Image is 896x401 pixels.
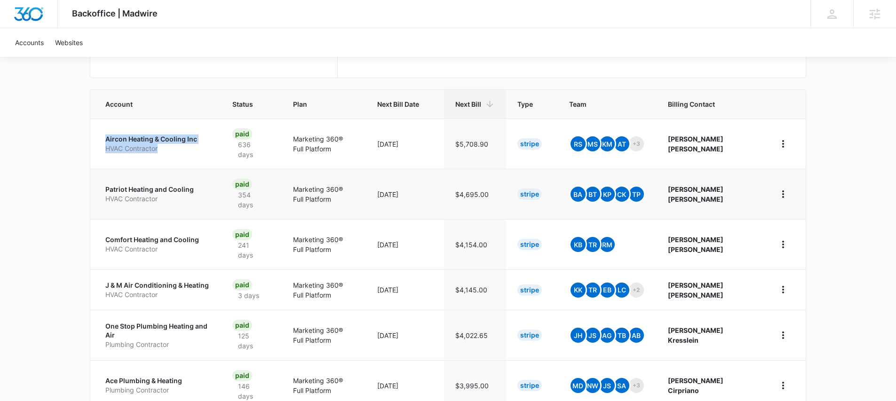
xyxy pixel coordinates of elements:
span: RM [600,237,615,252]
p: Plumbing Contractor [105,385,210,395]
span: TB [614,328,629,343]
p: Marketing 360® Full Platform [293,280,355,300]
td: [DATE] [366,310,444,360]
p: HVAC Contractor [105,290,210,299]
td: $4,695.00 [444,169,506,219]
span: Backoffice | Madwire [72,8,158,18]
span: LC [614,283,629,298]
p: 354 days [232,190,270,210]
div: Paid [232,229,252,240]
td: $4,145.00 [444,269,506,310]
span: AG [600,328,615,343]
span: TR [585,283,600,298]
span: Status [232,99,256,109]
div: Paid [232,279,252,291]
td: [DATE] [366,169,444,219]
p: One Stop Plumbing Heating and Air [105,322,210,340]
span: +3 [629,378,644,393]
span: KM [600,136,615,151]
span: AB [629,328,644,343]
span: KP [600,187,615,202]
button: home [776,328,791,343]
a: Patriot Heating and CoolingHVAC Contractor [105,185,210,203]
span: MD [571,378,586,393]
p: 146 days [232,381,270,401]
a: Comfort Heating and CoolingHVAC Contractor [105,235,210,253]
p: HVAC Contractor [105,244,210,254]
span: +2 [629,283,644,298]
span: BA [571,187,586,202]
div: Stripe [517,189,542,200]
p: 3 days [232,291,265,300]
p: HVAC Contractor [105,194,210,204]
p: Comfort Heating and Cooling [105,235,210,244]
span: +3 [629,136,644,151]
div: Paid [232,128,252,140]
button: home [776,378,791,393]
div: Paid [232,320,252,331]
p: 241 days [232,240,270,260]
strong: [PERSON_NAME] [PERSON_NAME] [668,236,723,253]
a: One Stop Plumbing Heating and AirPlumbing Contractor [105,322,210,349]
button: home [776,187,791,202]
span: KB [571,237,586,252]
span: Team [569,99,632,109]
p: Patriot Heating and Cooling [105,185,210,194]
strong: [PERSON_NAME] [PERSON_NAME] [668,135,723,153]
td: [DATE] [366,269,444,310]
div: Stripe [517,284,542,296]
span: AT [614,136,629,151]
span: Plan [293,99,355,109]
div: Stripe [517,330,542,341]
span: Next Bill [455,99,481,109]
span: MS [585,136,600,151]
p: 636 days [232,140,270,159]
a: Websites [49,28,88,57]
span: TR [585,237,600,252]
span: SA [614,378,629,393]
span: RS [571,136,586,151]
span: JH [571,328,586,343]
span: Account [105,99,196,109]
div: Stripe [517,138,542,149]
td: [DATE] [366,118,444,169]
strong: [PERSON_NAME] Kresslein [668,326,723,344]
button: home [776,237,791,252]
p: Marketing 360® Full Platform [293,134,355,154]
p: 125 days [232,331,270,351]
span: KK [571,283,586,298]
p: Aircon Heating & Cooling Inc [105,134,210,144]
strong: [PERSON_NAME] [PERSON_NAME] [668,281,723,299]
td: [DATE] [366,219,444,269]
button: home [776,136,791,151]
td: $4,022.65 [444,310,506,360]
td: $4,154.00 [444,219,506,269]
button: home [776,282,791,297]
span: BT [585,187,600,202]
span: Type [517,99,533,109]
a: Ace Plumbing & HeatingPlumbing Contractor [105,376,210,394]
div: Stripe [517,380,542,391]
p: Marketing 360® Full Platform [293,376,355,395]
p: Marketing 360® Full Platform [293,325,355,345]
span: JS [600,378,615,393]
span: JS [585,328,600,343]
strong: [PERSON_NAME] [PERSON_NAME] [668,185,723,203]
p: Ace Plumbing & Heating [105,376,210,385]
p: Plumbing Contractor [105,340,210,349]
a: J & M Air Conditioning & HeatingHVAC Contractor [105,281,210,299]
span: EB [600,283,615,298]
span: CK [614,187,629,202]
p: HVAC Contractor [105,144,210,153]
span: TP [629,187,644,202]
p: J & M Air Conditioning & Heating [105,281,210,290]
a: Aircon Heating & Cooling IncHVAC Contractor [105,134,210,153]
div: Paid [232,179,252,190]
div: Paid [232,370,252,381]
span: NW [585,378,600,393]
strong: [PERSON_NAME] Cirpriano [668,377,723,394]
span: Billing Contact [668,99,753,109]
span: Next Bill Date [377,99,419,109]
td: $5,708.90 [444,118,506,169]
a: Accounts [9,28,49,57]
